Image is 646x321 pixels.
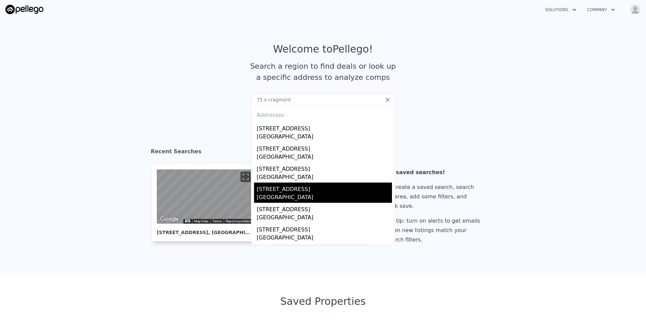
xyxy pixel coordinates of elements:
[158,215,181,224] img: Google
[257,142,392,153] div: [STREET_ADDRESS]
[257,133,392,142] div: [GEOGRAPHIC_DATA]
[212,219,222,223] a: Terms
[248,61,398,83] div: Search a region to find deals or look up a specific address to analyze comps
[386,168,483,177] div: No saved searches!
[257,183,392,193] div: [STREET_ADDRESS]
[151,295,495,308] div: Saved Properties
[157,169,253,224] div: Map
[157,224,253,236] div: [STREET_ADDRESS] , [GEOGRAPHIC_DATA][PERSON_NAME]
[257,203,392,214] div: [STREET_ADDRESS]
[257,122,392,133] div: [STREET_ADDRESS]
[151,164,264,242] a: Map [STREET_ADDRESS], [GEOGRAPHIC_DATA][PERSON_NAME]
[257,223,392,234] div: [STREET_ADDRESS]
[257,173,392,183] div: [GEOGRAPHIC_DATA]
[257,234,392,243] div: [GEOGRAPHIC_DATA]
[257,153,392,162] div: [GEOGRAPHIC_DATA]
[185,219,190,222] button: Keyboard shortcuts
[5,5,43,14] img: Pellego
[157,169,253,224] div: Street View
[254,106,392,122] div: Addresses
[257,193,392,203] div: [GEOGRAPHIC_DATA]
[257,243,392,254] div: [STREET_ADDRESS]
[257,214,392,223] div: [GEOGRAPHIC_DATA]
[151,142,495,164] div: Recent Searches
[582,4,620,16] button: Company
[241,172,251,182] button: Toggle fullscreen view
[540,4,582,16] button: Solutions
[257,162,392,173] div: [STREET_ADDRESS]
[158,215,181,224] a: Open this area in Google Maps (opens a new window)
[251,94,395,106] input: Search an address or region...
[273,43,373,55] div: Welcome to Pellego !
[630,4,641,15] img: avatar
[386,216,483,245] div: Pro tip: turn on alerts to get emails when new listings match your search filters.
[194,219,208,224] button: Map Data
[226,219,251,223] a: Report a problem
[386,183,483,211] div: To create a saved search, search an area, add some filters, and click save.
